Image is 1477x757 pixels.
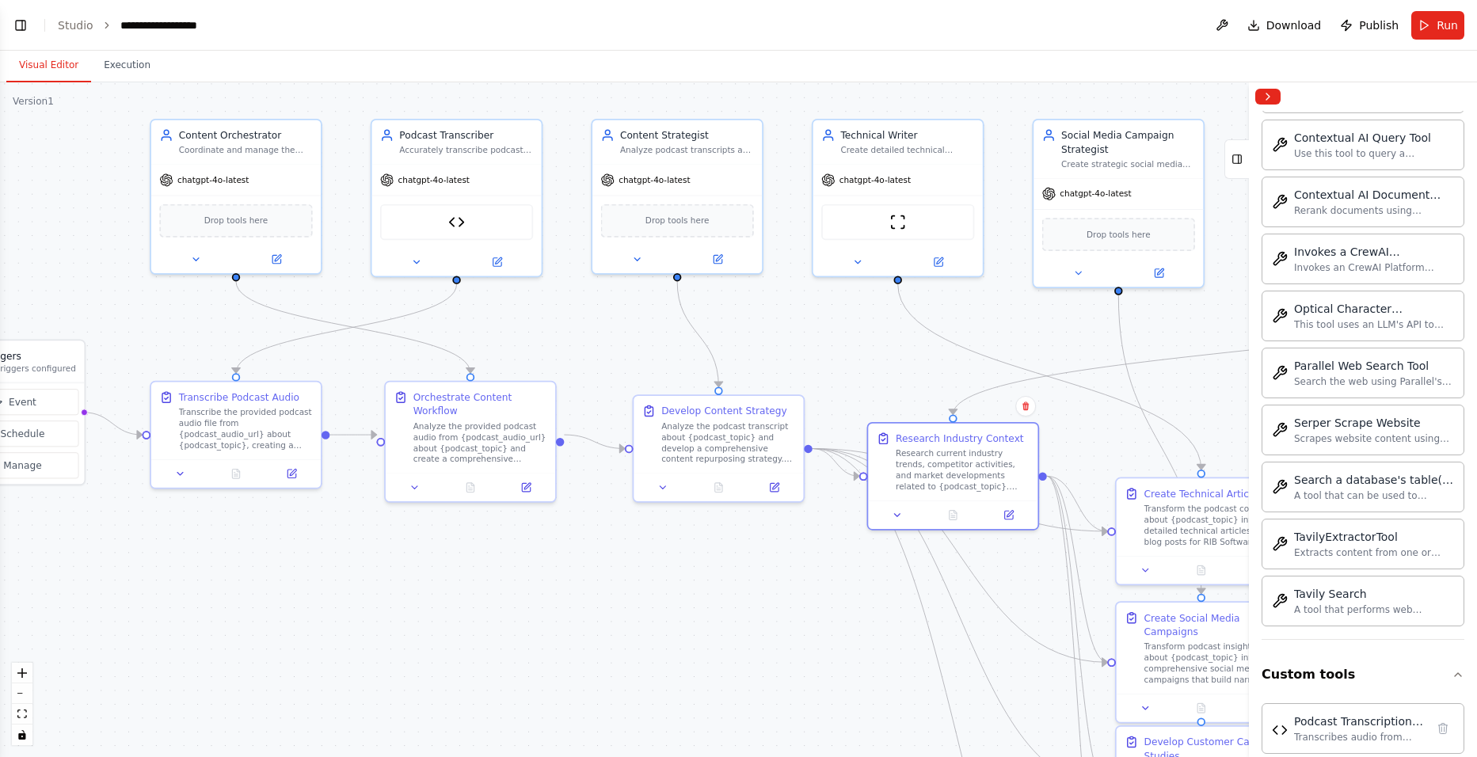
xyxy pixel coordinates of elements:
[899,254,976,271] button: Open in side panel
[1255,89,1281,105] button: Collapse right sidebar
[179,407,313,451] div: Transcribe the provided podcast audio file from {podcast_audio_url} about {podcast_topic}, creati...
[177,174,249,185] span: chatgpt-4o-latest
[679,251,756,268] button: Open in side panel
[690,479,748,496] button: No output available
[1047,470,1108,669] g: Edge from 1dd56429-4673-4196-bcf9-abdb02bfc14f to ba592a8c-1d05-4387-9ca3-4b4c1b8c5cd9
[6,49,91,82] button: Visual Editor
[1272,722,1288,738] img: Podcast Transcription Tool
[1294,529,1454,545] div: TavilyExtractorTool
[840,128,974,142] div: Technical Writer
[1294,130,1454,146] div: Contextual AI Query Tool
[1294,432,1454,445] div: Scrapes website content using Serper's scraping API. This tool can extract clean, readable conten...
[1144,611,1278,639] div: Create Social Media Campaigns
[384,381,557,503] div: Orchestrate Content WorkflowAnalyze the provided podcast audio from {podcast_audio_url} about {po...
[91,49,163,82] button: Execution
[9,395,36,409] span: Event
[3,458,41,472] span: Manage
[12,663,32,683] button: zoom in
[329,428,376,441] g: Edge from e0ebc508-eadf-42a7-bb56-378af2003a53 to 09167f58-acec-4a05-8999-02a1e5a00a29
[1061,158,1195,169] div: Create strategic social media campaigns for {podcast_topic} that build compelling narratives thro...
[1294,603,1454,616] div: A tool that performs web searches using the Tavily Search API. It returns a JSON object containin...
[399,128,533,142] div: Podcast Transcriber
[839,174,911,185] span: chatgpt-4o-latest
[502,479,550,496] button: Open in side panel
[448,214,465,230] img: Podcast Transcription Tool
[1294,415,1454,431] div: Serper Scrape Website
[867,422,1040,531] div: Research Industry ContextResearch current industry trends, competitor activities, and market deve...
[670,281,725,386] g: Edge from f767429c-08c7-4710-ba6a-d87c7faac8da to a17dd7e2-d92c-4e63-97ab-2e9654cdd23b
[238,251,315,268] button: Open in side panel
[1294,244,1454,260] div: Invokes a CrewAI Automation
[1272,422,1288,438] img: Serperscrapewebsitetool
[840,145,974,156] div: Create detailed technical articles and blog posts about {podcast_topic} for RIB Software's websit...
[751,479,798,496] button: Open in side panel
[1294,187,1454,203] div: Contextual AI Document Reranker
[1032,119,1205,288] div: Social Media Campaign StrategistCreate strategic social media campaigns for {podcast_topic} that ...
[1262,652,1464,697] button: Custom tools
[179,145,313,156] div: Coordinate and manage the complete content repurposing workflow for RIB Software podcasts, ensuri...
[1294,586,1454,602] div: Tavily Search
[1432,717,1454,740] button: Delete tool
[12,683,32,704] button: zoom out
[150,119,322,275] div: Content OrchestratorCoordinate and manage the complete content repurposing workflow for RIB Softw...
[661,420,795,465] div: Analyze the podcast transcript about {podcast_topic} and develop a comprehensive content repurpos...
[229,284,463,373] g: Edge from 5a1ac0df-99b1-4f01-863d-13234ec6beae to e0ebc508-eadf-42a7-bb56-378af2003a53
[1294,472,1454,488] div: Search a database's table(s) content
[619,174,690,185] span: chatgpt-4o-latest
[1272,593,1288,609] img: Tavilysearchtool
[924,507,983,523] button: No output available
[1172,562,1231,579] button: No output available
[1115,477,1288,586] div: Create Technical ArticlesTransform the podcast content about {podcast_topic} into detailed techni...
[1294,318,1454,331] div: This tool uses an LLM's API to extract text from an image file.
[1120,264,1197,281] button: Open in side panel
[1172,700,1231,717] button: No output available
[591,119,763,275] div: Content StrategistAnalyze podcast transcripts and develop comprehensive content repurposing strat...
[1047,470,1108,538] g: Edge from 1dd56429-4673-4196-bcf9-abdb02bfc14f to bdf0354e-966c-40cc-aacb-864d5c815803
[441,479,500,496] button: No output available
[10,14,32,36] button: Show left sidebar
[1272,536,1288,552] img: Tavilyextractortool
[83,405,143,442] g: Edge from triggers to e0ebc508-eadf-42a7-bb56-378af2003a53
[1334,11,1405,40] button: Publish
[633,394,805,503] div: Develop Content StrategyAnalyze the podcast transcript about {podcast_topic} and develop a compre...
[1294,489,1454,502] div: A tool that can be used to semantic search a query from a database.
[1061,128,1195,156] div: Social Media Campaign Strategist
[813,442,1108,669] g: Edge from a17dd7e2-d92c-4e63-97ab-2e9654cdd23b to ba592a8c-1d05-4387-9ca3-4b4c1b8c5cd9
[413,420,547,465] div: Analyze the provided podcast audio from {podcast_audio_url} about {podcast_topic} and create a co...
[413,390,547,418] div: Orchestrate Content Workflow
[564,428,625,455] g: Edge from 09167f58-acec-4a05-8999-02a1e5a00a29 to a17dd7e2-d92c-4e63-97ab-2e9654cdd23b
[1060,188,1131,200] span: chatgpt-4o-latest
[891,284,1208,470] g: Edge from dd90fabf-b41e-4a60-b304-2cc036130c0b to bdf0354e-966c-40cc-aacb-864d5c815803
[889,214,906,230] img: ScrapeWebsiteTool
[812,119,984,277] div: Technical WriterCreate detailed technical articles and blog posts about {podcast_topic} for RIB S...
[1294,731,1426,744] div: Transcribes audio from URLs using OpenAI Whisper API. Downloads audio content in memory and retur...
[1294,713,1426,729] div: Podcast Transcription Tool
[1294,147,1454,160] div: Use this tool to query a Contextual AI RAG agent with access to your documents
[1144,641,1278,686] div: Transform podcast insights about {podcast_topic} into comprehensive social media campaigns that b...
[1266,17,1322,33] span: Download
[1294,204,1454,217] div: Rerank documents using Contextual AI's instruction-following reranker
[813,442,859,483] g: Edge from a17dd7e2-d92c-4e63-97ab-2e9654cdd23b to 1dd56429-4673-4196-bcf9-abdb02bfc14f
[1233,700,1281,717] button: Open in side panel
[1144,487,1263,500] div: Create Technical Articles
[1272,251,1288,267] img: Invokecrewaiautomationtool
[1294,375,1454,388] div: Search the web using Parallel's Search API (v1beta). Returns ranked results with compressed excer...
[1241,11,1328,40] button: Download
[1243,82,1255,757] button: Toggle Sidebar
[179,128,313,142] div: Content Orchestrator
[399,145,533,156] div: Accurately transcribe podcast audio files about {podcast_topic} and extract key discussion points...
[1115,601,1288,723] div: Create Social Media CampaignsTransform podcast insights about {podcast_topic} into comprehensive ...
[371,119,543,277] div: Podcast TranscriberAccurately transcribe podcast audio files about {podcast_topic} and extract ke...
[204,214,268,227] span: Drop tools here
[1294,301,1454,317] div: Optical Character Recognition Tool
[896,432,1024,445] div: Research Industry Context
[179,390,299,404] div: Transcribe Podcast Audio
[58,17,227,33] nav: breadcrumb
[207,466,265,482] button: No output available
[1087,227,1151,241] span: Drop tools here
[1233,562,1281,579] button: Open in side panel
[268,466,315,482] button: Open in side panel
[458,254,535,271] button: Open in side panel
[896,448,1030,493] div: Research current industry trends, competitor activities, and market developments related to {podc...
[13,95,54,108] div: Version 1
